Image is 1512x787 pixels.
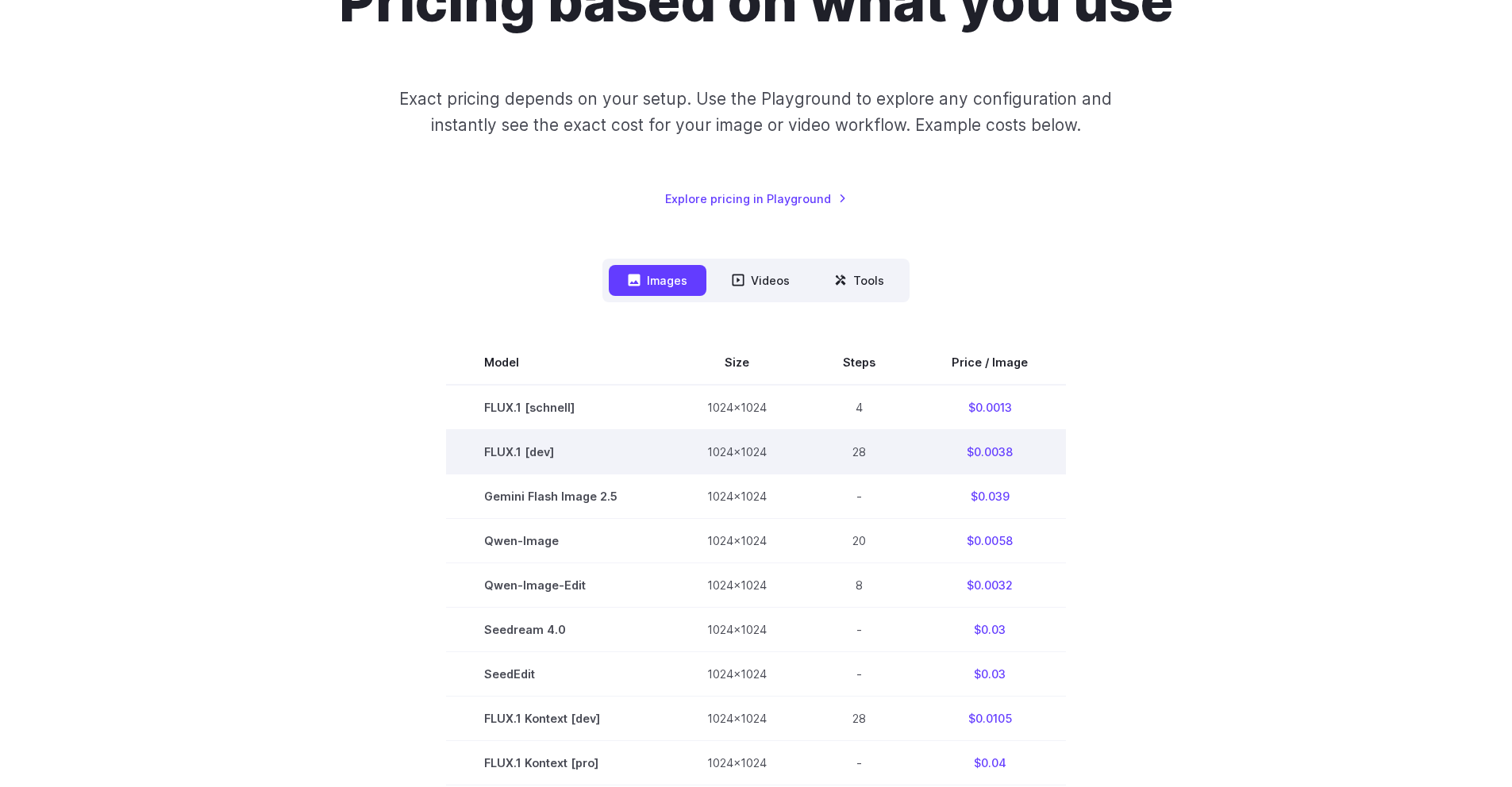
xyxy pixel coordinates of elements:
[446,340,669,385] th: Model
[805,741,914,785] td: -
[669,518,805,562] td: 1024x1024
[805,474,914,518] td: -
[446,741,669,785] td: FLUX.1 Kontext [pro]
[669,652,805,697] td: 1024x1024
[914,652,1066,697] td: $0.03
[446,429,669,474] td: FLUX.1 [dev]
[669,741,805,785] td: 1024x1024
[669,340,805,385] th: Size
[914,474,1066,518] td: $0.039
[713,265,809,296] button: Videos
[914,340,1066,385] th: Price / Image
[805,652,914,697] td: -
[484,487,631,505] span: Gemini Flash Image 2.5
[805,697,914,741] td: 28
[446,652,669,697] td: SeedEdit
[669,562,805,607] td: 1024x1024
[914,518,1066,562] td: $0.0058
[914,697,1066,741] td: $0.0105
[914,741,1066,785] td: $0.04
[914,608,1066,652] td: $0.03
[446,562,669,607] td: Qwen-Image-Edit
[669,385,805,430] td: 1024x1024
[815,265,903,296] button: Tools
[805,562,914,607] td: 8
[914,562,1066,607] td: $0.0032
[914,385,1066,430] td: $0.0013
[369,86,1142,139] p: Exact pricing depends on your setup. Use the Playground to explore any configuration and instantl...
[446,385,669,430] td: FLUX.1 [schnell]
[669,608,805,652] td: 1024x1024
[446,518,669,562] td: Qwen-Image
[805,429,914,474] td: 28
[805,385,914,430] td: 4
[669,429,805,474] td: 1024x1024
[805,340,914,385] th: Steps
[446,697,669,741] td: FLUX.1 Kontext [dev]
[805,518,914,562] td: 20
[669,697,805,741] td: 1024x1024
[805,608,914,652] td: -
[609,265,706,296] button: Images
[914,429,1066,474] td: $0.0038
[665,190,847,208] a: Explore pricing in Playground
[446,608,669,652] td: Seedream 4.0
[669,474,805,518] td: 1024x1024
